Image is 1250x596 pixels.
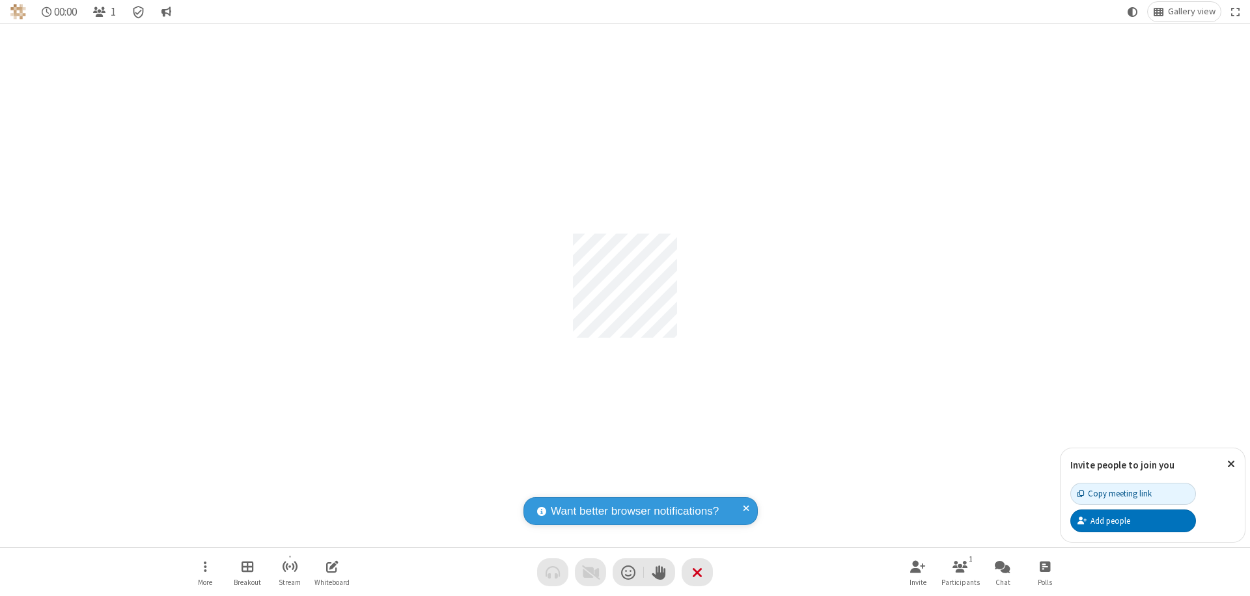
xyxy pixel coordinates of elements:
[314,578,350,586] span: Whiteboard
[575,558,606,586] button: Video
[36,2,83,21] div: Timer
[551,503,719,520] span: Want better browser notifications?
[1070,509,1196,532] button: Add people
[682,558,713,586] button: End or leave meeting
[1217,448,1245,480] button: Close popover
[1077,487,1152,500] div: Copy meeting link
[234,578,261,586] span: Breakout
[995,578,1010,586] span: Chat
[965,553,977,565] div: 1
[941,554,980,591] button: Open participant list
[1122,2,1143,21] button: Using system theme
[1038,578,1052,586] span: Polls
[1148,2,1221,21] button: Change layout
[87,2,121,21] button: Open participant list
[1226,2,1245,21] button: Fullscreen
[1070,483,1196,505] button: Copy meeting link
[1168,7,1215,17] span: Gallery view
[1070,459,1174,471] label: Invite people to join you
[537,558,568,586] button: Audio problem - check your Internet connection or call by phone
[1025,554,1064,591] button: Open poll
[270,554,309,591] button: Start streaming
[126,2,151,21] div: Meeting details Encryption enabled
[111,6,116,18] span: 1
[898,554,937,591] button: Invite participants (⌘+Shift+I)
[156,2,176,21] button: Conversation
[941,578,980,586] span: Participants
[644,558,675,586] button: Raise hand
[228,554,267,591] button: Manage Breakout Rooms
[279,578,301,586] span: Stream
[983,554,1022,591] button: Open chat
[910,578,926,586] span: Invite
[186,554,225,591] button: Open menu
[198,578,212,586] span: More
[312,554,352,591] button: Open shared whiteboard
[54,6,77,18] span: 00:00
[613,558,644,586] button: Send a reaction
[10,4,26,20] img: QA Selenium DO NOT DELETE OR CHANGE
